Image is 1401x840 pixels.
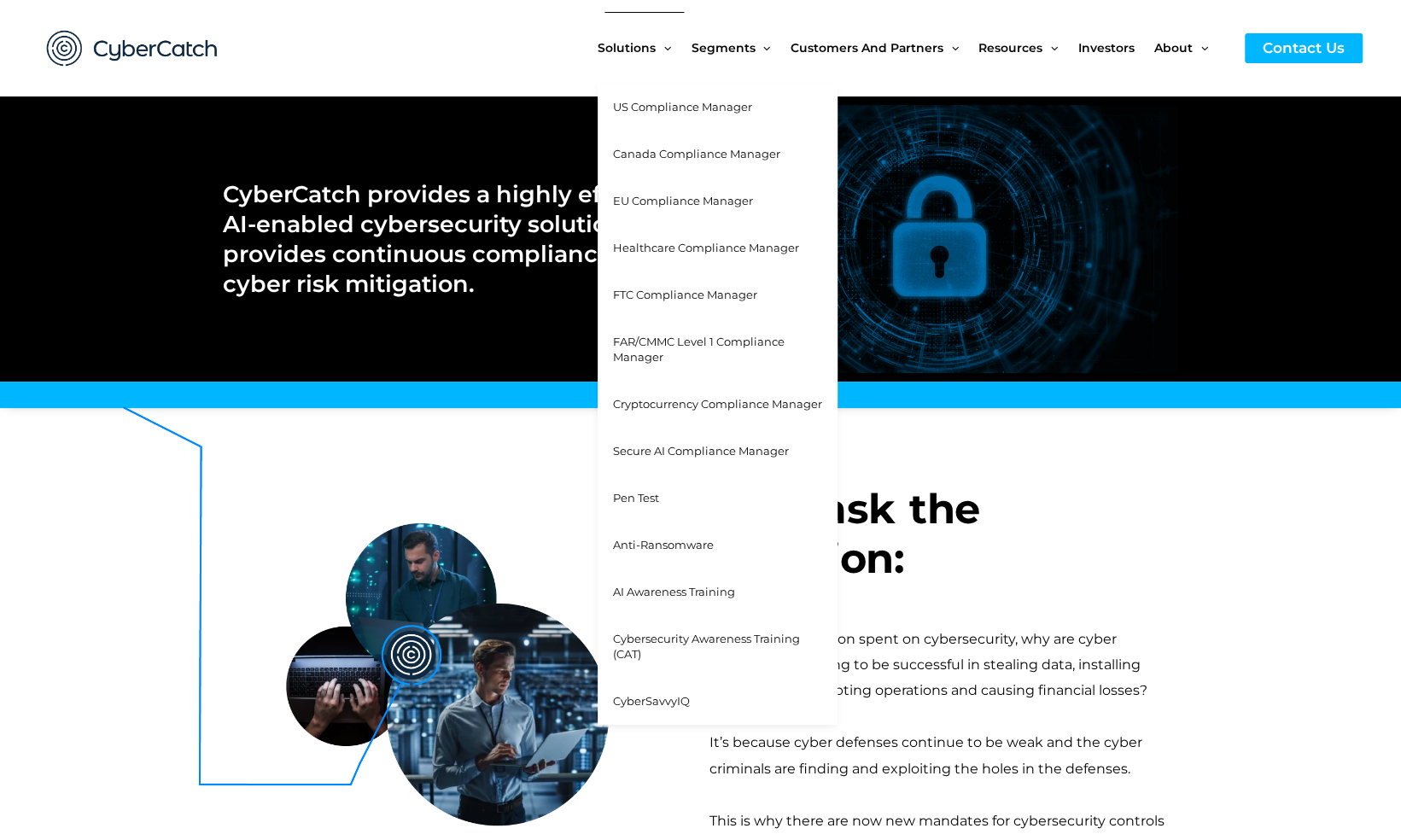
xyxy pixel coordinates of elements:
[613,694,690,708] span: CyberSavvyIQ
[1078,12,1135,84] span: Investors
[656,12,671,84] span: Menu Toggle
[943,12,959,84] span: Menu Toggle
[223,179,683,299] h2: CyberCatch provides a highly effective AI-enabled cybersecurity solution that provides continuous...
[709,730,1179,782] div: It’s because cyber defenses continue to be weak and the cyber criminals are finding and exploitin...
[613,444,789,458] span: Secure AI Compliance Manager
[598,428,838,475] a: Secure AI Compliance Manager
[691,12,755,84] span: Segments
[613,147,780,160] span: Canada Compliance Manager
[613,288,757,301] span: FTC Compliance Manager
[709,627,1179,704] div: With over $150 billion spent on cybersecurity, why are cyber criminals continuing to be successfu...
[613,632,800,662] span: Cybersecurity Awareness Training (CAT)
[755,12,770,84] span: Menu Toggle
[598,178,838,225] a: EU Compliance Manager
[1042,12,1058,84] span: Menu Toggle
[598,84,838,131] a: US Compliance Manager
[613,491,659,505] span: Pen Test
[613,538,714,551] span: Anti-Ransomware
[1078,12,1154,84] a: Investors
[613,100,752,114] span: US Compliance Manager
[709,485,1179,583] h3: Let's ask the question:
[30,13,235,84] img: CyberCatch
[598,522,838,569] a: Anti-Ransomware
[598,271,838,318] a: FTC Compliance Manager
[598,381,838,428] a: Cryptocurrency Compliance Manager
[1154,12,1193,84] span: About
[613,194,753,207] span: EU Compliance Manager
[598,12,1228,84] nav: Site Navigation: New Main Menu
[1193,12,1208,84] span: Menu Toggle
[978,12,1042,84] span: Resources
[598,225,838,271] a: Healthcare Compliance Manager
[613,335,785,365] span: FAR/CMMC Level 1 Compliance Manager
[598,569,838,615] a: AI Awareness Training
[598,678,838,725] a: CyberSavvyIQ
[613,241,799,254] span: Healthcare Compliance Manager
[598,475,838,522] a: Pen Test
[598,131,838,178] a: Canada Compliance Manager
[598,318,838,382] a: FAR/CMMC Level 1 Compliance Manager
[598,615,838,679] a: Cybersecurity Awareness Training (CAT)
[613,397,822,411] span: Cryptocurrency Compliance Manager
[613,585,735,598] span: AI Awareness Training
[791,12,943,84] span: Customers and Partners
[1245,33,1363,63] a: Contact Us
[598,12,656,84] span: Solutions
